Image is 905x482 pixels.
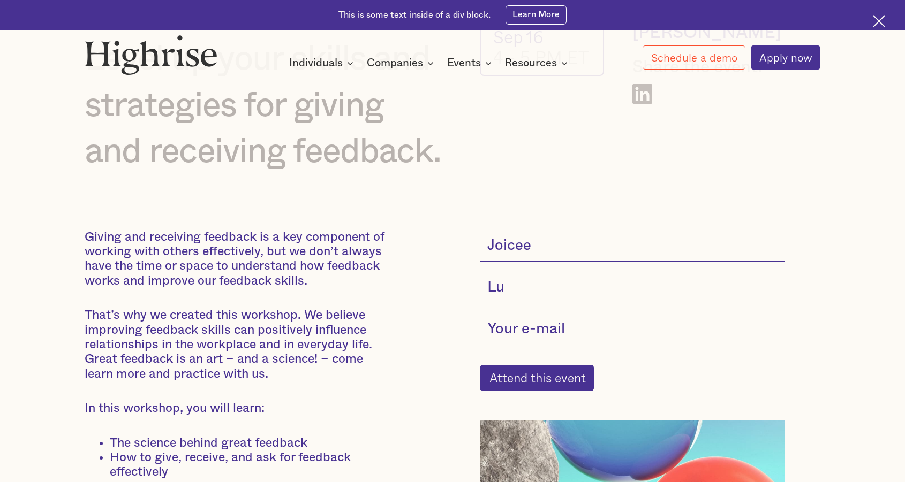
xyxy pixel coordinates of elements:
[480,230,785,391] form: current-single-event-subscribe-form
[85,308,390,381] p: That’s why we created this workshop. We believe improving feedback skills can positively influenc...
[480,313,785,345] input: Your e-mail
[504,57,571,70] div: Resources
[85,401,390,416] p: In this workshop, you will learn:
[110,436,390,450] li: The science behind great feedback
[480,230,785,262] input: First name
[289,57,357,70] div: Individuals
[447,57,481,70] div: Events
[85,36,448,175] div: Level up your skills and strategies for giving and receiving feedback.
[632,84,652,104] a: Share on LinkedIn
[873,15,885,27] img: Cross icon
[506,5,567,25] a: Learn More
[751,45,820,70] a: Apply now
[504,57,557,70] div: Resources
[480,271,785,303] input: Last name
[480,365,594,391] input: Attend this event
[85,35,217,75] img: Highrise logo
[85,230,390,289] p: Giving and receiving feedback is a key component of working with others effectively, but we don’t...
[447,57,495,70] div: Events
[338,9,491,21] div: This is some text inside of a div block.
[367,57,437,70] div: Companies
[367,57,423,70] div: Companies
[110,450,390,480] li: How to give, receive, and ask for feedback effectively
[643,45,745,70] a: Schedule a demo
[289,57,343,70] div: Individuals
